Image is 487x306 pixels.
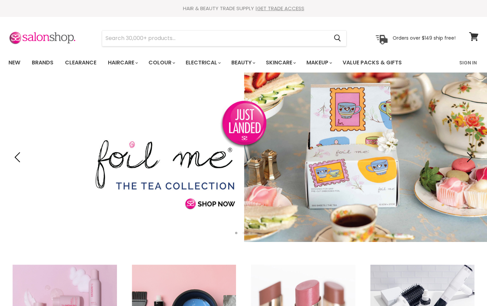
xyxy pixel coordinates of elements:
a: Electrical [181,56,225,70]
a: Haircare [103,56,142,70]
iframe: Gorgias live chat messenger [453,274,480,299]
a: New [3,56,25,70]
li: Page dot 3 [250,232,252,234]
a: Skincare [261,56,300,70]
button: Next [462,150,475,164]
a: GET TRADE ACCESS [257,5,304,12]
form: Product [102,30,347,46]
input: Search [102,30,328,46]
a: Value Packs & Gifts [338,56,407,70]
li: Page dot 1 [235,232,237,234]
p: Orders over $149 ship free! [393,35,456,41]
a: Beauty [226,56,259,70]
a: Colour [143,56,179,70]
button: Previous [12,150,25,164]
li: Page dot 2 [242,232,245,234]
button: Search [328,30,346,46]
a: Makeup [301,56,336,70]
a: Brands [27,56,59,70]
a: Clearance [60,56,101,70]
a: Sign In [455,56,481,70]
ul: Main menu [3,53,431,73]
